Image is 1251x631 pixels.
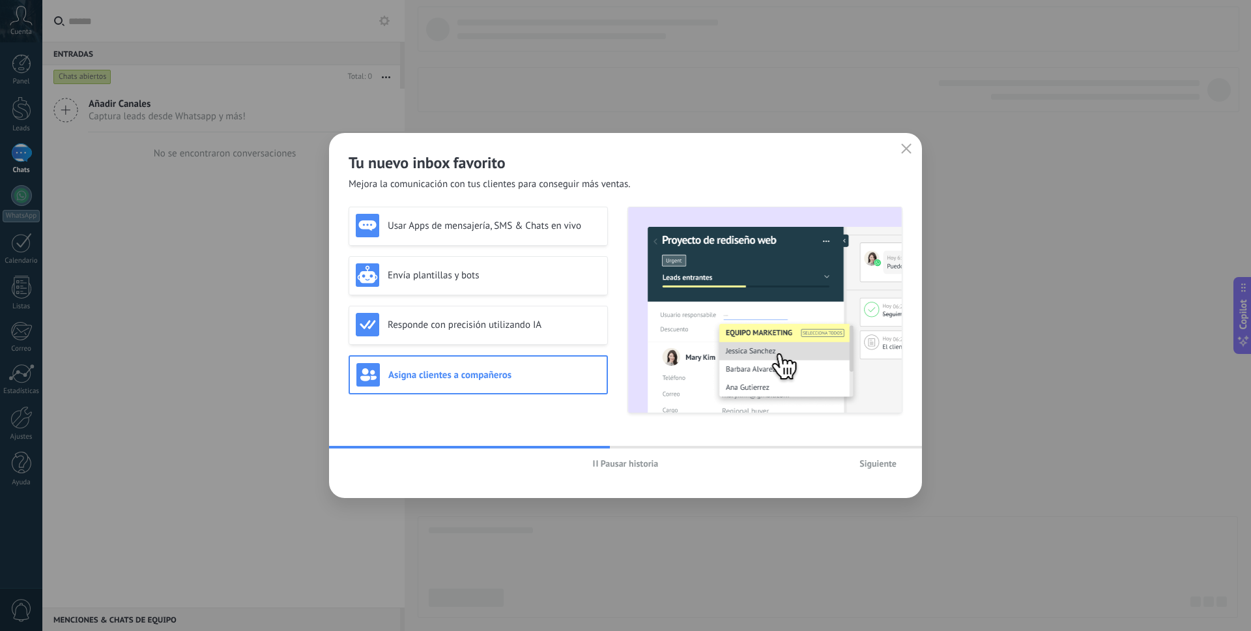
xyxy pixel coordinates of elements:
h3: Asigna clientes a compañeros [388,369,600,381]
h3: Responde con precisión utilizando IA [388,319,601,331]
button: Pausar historia [587,454,665,473]
h3: Usar Apps de mensajería, SMS & Chats en vivo [388,220,601,232]
button: Siguiente [854,454,902,473]
span: Pausar historia [601,459,659,468]
span: Mejora la comunicación con tus clientes para conseguir más ventas. [349,178,631,191]
h3: Envía plantillas y bots [388,269,601,282]
span: Siguiente [859,459,897,468]
h2: Tu nuevo inbox favorito [349,153,902,173]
